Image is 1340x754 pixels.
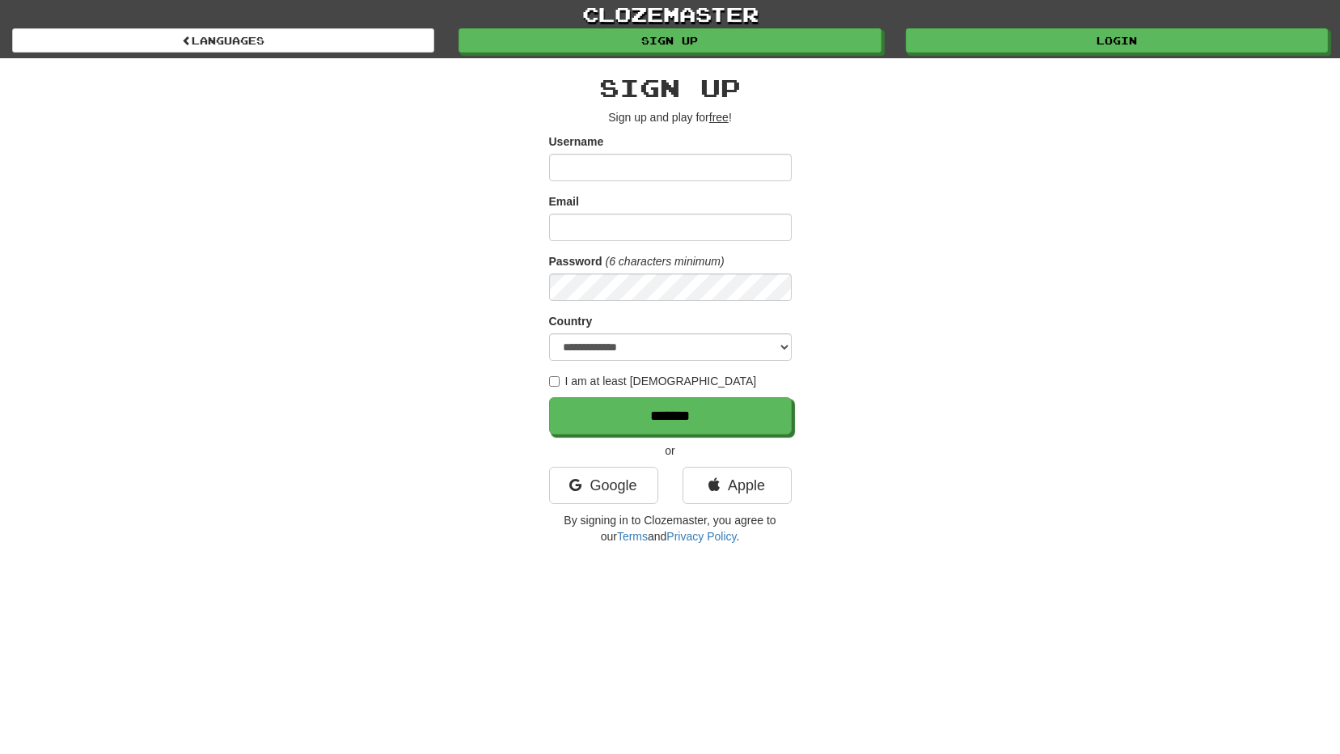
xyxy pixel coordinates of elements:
[549,253,602,269] label: Password
[459,28,881,53] a: Sign up
[549,133,604,150] label: Username
[549,193,579,210] label: Email
[549,373,757,389] label: I am at least [DEMOGRAPHIC_DATA]
[549,512,792,544] p: By signing in to Clozemaster, you agree to our and .
[549,109,792,125] p: Sign up and play for !
[709,111,729,124] u: free
[549,376,560,387] input: I am at least [DEMOGRAPHIC_DATA]
[617,530,648,543] a: Terms
[666,530,736,543] a: Privacy Policy
[906,28,1328,53] a: Login
[549,74,792,101] h2: Sign up
[549,443,792,459] p: or
[606,255,725,268] em: (6 characters minimum)
[549,467,658,504] a: Google
[549,313,593,329] label: Country
[12,28,434,53] a: Languages
[683,467,792,504] a: Apple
